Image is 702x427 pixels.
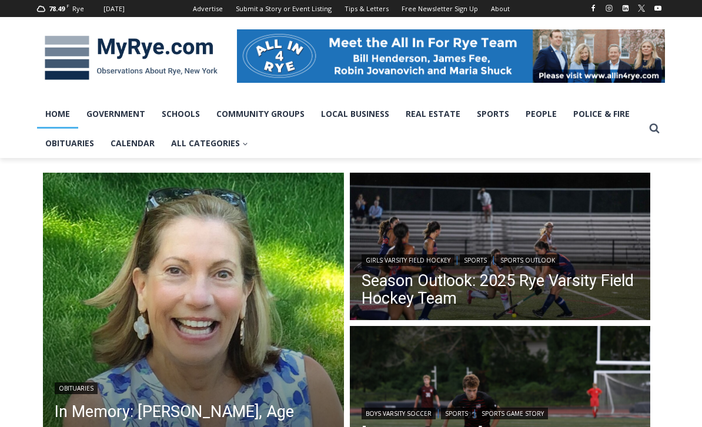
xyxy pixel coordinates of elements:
a: Obituaries [55,382,98,394]
a: Sports [460,254,491,266]
a: Girls Varsity Field Hockey [362,254,454,266]
a: Sports Game Story [477,408,548,419]
a: Sports [469,99,517,129]
a: People [517,99,565,129]
a: Facebook [586,1,600,15]
span: F [66,2,69,9]
img: MyRye.com [37,28,225,89]
a: Obituaries [37,129,102,158]
a: All Categories [163,129,256,158]
a: Police & Fire [565,99,638,129]
a: Linkedin [619,1,633,15]
div: | | [362,405,639,419]
a: Community Groups [208,99,313,129]
div: Rye [72,4,84,14]
a: Schools [153,99,208,129]
nav: Primary Navigation [37,99,644,159]
div: | | [362,252,639,266]
a: Instagram [602,1,616,15]
img: All in for Rye [237,29,665,82]
a: Season Outlook: 2025 Rye Varsity Field Hockey Team [362,272,639,307]
a: Boys Varsity Soccer [362,408,436,419]
div: [DATE] [103,4,125,14]
button: View Search Form [644,118,665,139]
a: Home [37,99,78,129]
a: Real Estate [397,99,469,129]
span: All Categories [171,137,248,150]
a: Local Business [313,99,397,129]
a: Government [78,99,153,129]
a: Read More Season Outlook: 2025 Rye Varsity Field Hockey Team [350,173,651,323]
img: (PHOTO: Rye Varsity Field Hockey Head Coach Kelly Vegliante has named senior captain Kate Morreal... [350,173,651,323]
a: Sports [441,408,472,419]
a: X [634,1,648,15]
a: Sports Outlook [496,254,559,266]
a: Calendar [102,129,163,158]
span: 78.49 [49,4,65,13]
a: YouTube [651,1,665,15]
